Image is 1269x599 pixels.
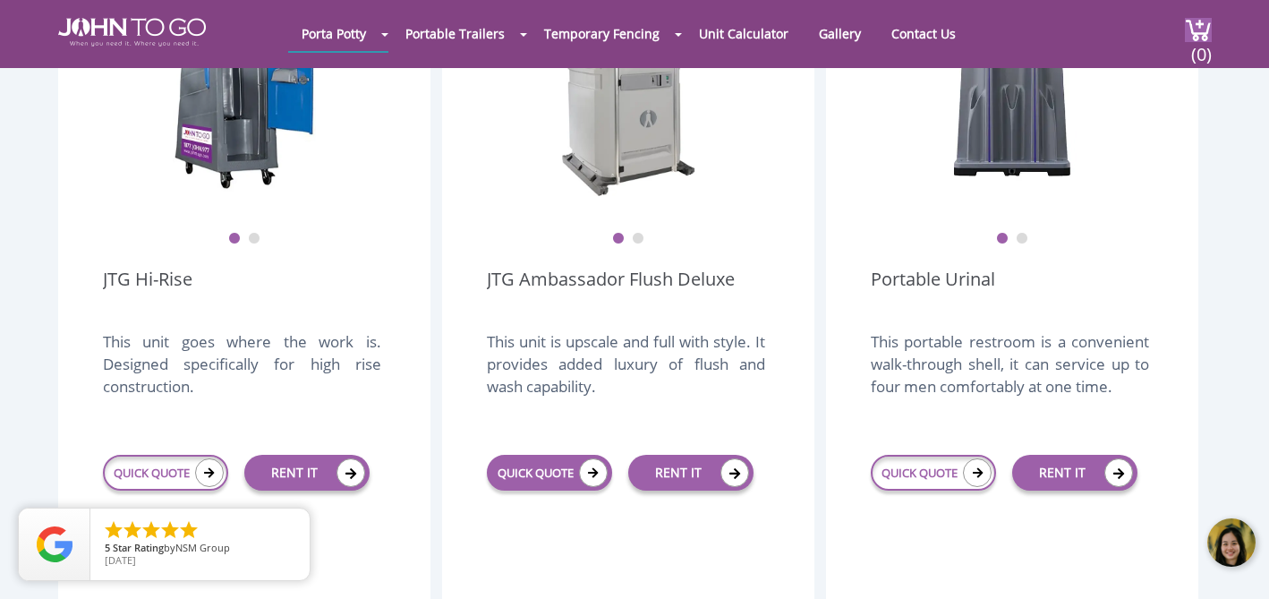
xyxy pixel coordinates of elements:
a: Portable Trailers [392,16,518,51]
img: cart a [1185,18,1212,42]
span: 5 [105,541,110,554]
button: 1 of 2 [612,233,625,245]
a: Temporary Fencing [531,16,673,51]
a: RENT IT [244,455,370,491]
a: Unit Calculator [686,16,802,51]
a: Portable Urinal [871,267,995,317]
button: 1 of 2 [996,233,1009,245]
a: RENT IT [628,455,754,491]
button: 2 of 2 [632,233,644,245]
a: Porta Potty [288,16,379,51]
button: 1 of 2 [228,233,241,245]
span: by [105,543,295,555]
a: QUICK QUOTE [871,455,996,491]
a: Contact Us [878,16,969,51]
iframe: Live Chat Button [1001,505,1269,580]
a: QUICK QUOTE [103,455,228,491]
button: 2 of 2 [1016,233,1028,245]
img: JOHN to go [58,18,206,47]
a: JTG Hi-Rise [103,267,192,317]
a: RENT IT [1012,455,1137,491]
img: Review Rating [37,526,72,562]
a: QUICK QUOTE [487,455,612,491]
span: [DATE] [105,553,136,567]
div: This unit is upscale and full with style. It provides added luxury of flush and wash capability. [487,330,765,416]
button: 2 of 2 [248,233,260,245]
li:  [178,519,200,541]
li:  [141,519,162,541]
li:  [122,519,143,541]
span: (0) [1190,28,1212,66]
span: Star Rating [113,541,164,554]
a: JTG Ambassador Flush Deluxe [487,267,735,317]
li:  [159,519,181,541]
div: This unit goes where the work is. Designed specifically for high rise construction. [103,330,381,416]
li:  [103,519,124,541]
div: This portable restroom is a convenient walk-through shell, it can service up to four men comforta... [871,330,1149,416]
a: Gallery [805,16,874,51]
span: NSM Group [175,541,230,554]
